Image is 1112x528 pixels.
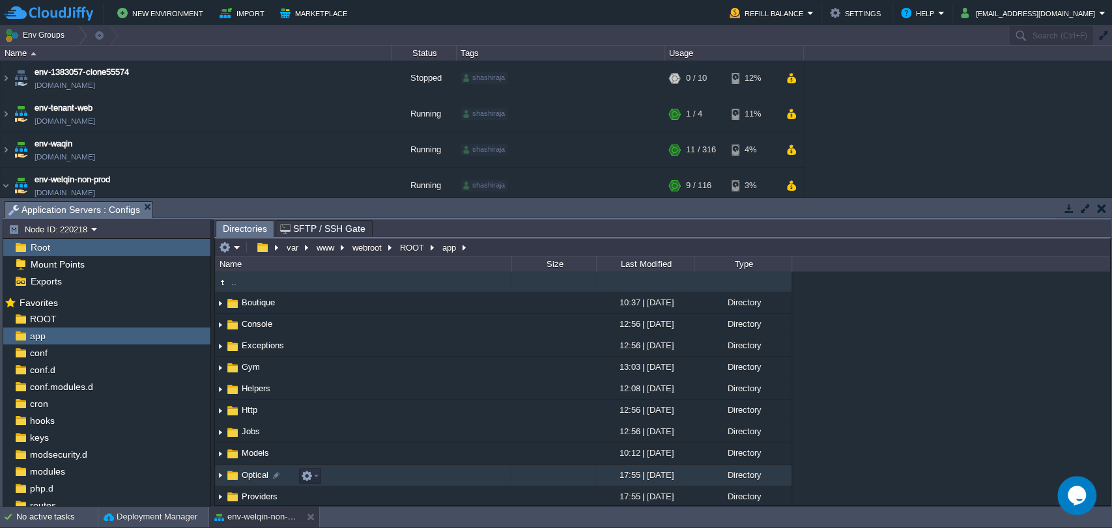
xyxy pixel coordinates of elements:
img: AMDAwAAAACH5BAEAAAAALAAAAAABAAEAAAICRAEAOw== [225,318,240,332]
button: env-welqin-non-prod [214,510,296,523]
img: AMDAwAAAACH5BAEAAAAALAAAAAABAAEAAAICRAEAOw== [225,404,240,418]
a: Root [28,242,52,253]
div: 12% [732,61,774,96]
button: Node ID: 220218 [8,223,91,235]
span: Directories [223,221,267,237]
div: Directory [694,314,791,334]
button: New Environment [117,5,207,21]
div: 11 / 316 [686,132,716,167]
a: Boutique [240,297,277,308]
div: Usage [666,46,803,61]
img: AMDAwAAAACH5BAEAAAAALAAAAAABAAEAAAICRAEAOw== [215,336,225,356]
div: Directory [694,486,791,507]
div: 4% [732,132,774,167]
div: shashiraja [461,180,507,191]
a: env-1383057-clone55574 [35,66,129,79]
div: Directory [694,335,791,355]
div: 1 / 4 [686,96,702,132]
span: env-welqin-non-prod [35,173,110,186]
div: 13:03 | [DATE] [596,357,694,377]
img: AMDAwAAAACH5BAEAAAAALAAAAAABAAEAAAICRAEAOw== [215,275,229,290]
div: Directory [694,465,791,485]
a: modsecurity.d [27,449,89,460]
a: Gym [240,361,262,372]
div: Running [392,168,457,203]
span: Helpers [240,383,272,394]
span: Favorites [17,297,60,309]
a: [DOMAIN_NAME] [35,186,95,199]
span: app [27,330,48,342]
img: AMDAwAAAACH5BAEAAAAALAAAAAABAAEAAAICRAEAOw== [215,444,225,464]
div: Tags [457,46,664,61]
div: 12:08 | [DATE] [596,378,694,398]
a: routes [27,499,58,511]
a: modules [27,465,67,477]
img: AMDAwAAAACH5BAEAAAAALAAAAAABAAEAAAICRAEAOw== [1,96,11,132]
img: AMDAwAAAACH5BAEAAAAALAAAAAABAAEAAAICRAEAOw== [12,96,30,132]
img: AMDAwAAAACH5BAEAAAAALAAAAAABAAEAAAICRAEAOw== [12,61,30,96]
img: AMDAwAAAACH5BAEAAAAALAAAAAABAAEAAAICRAEAOw== [215,487,225,507]
div: Type [695,257,791,271]
button: Refill Balance [730,5,807,21]
div: Status [392,46,456,61]
img: AMDAwAAAACH5BAEAAAAALAAAAAABAAEAAAICRAEAOw== [225,339,240,354]
div: 17:55 | [DATE] [596,465,694,485]
div: Name [1,46,391,61]
button: www [315,242,337,253]
div: Running [392,96,457,132]
span: Models [240,447,271,458]
div: Last Modified [597,257,694,271]
span: Application Servers : Configs [8,202,140,218]
button: Settings [830,5,885,21]
div: Directory [694,443,791,463]
a: conf.modules.d [27,381,95,393]
span: Providers [240,491,279,502]
a: Jobs [240,426,262,437]
img: AMDAwAAAACH5BAEAAAAALAAAAAABAAEAAAICRAEAOw== [225,296,240,311]
a: Exports [28,275,64,287]
div: shashiraja [461,144,507,156]
img: AMDAwAAAACH5BAEAAAAALAAAAAABAAEAAAICRAEAOw== [1,168,11,203]
div: 0 / 10 [686,61,707,96]
a: Optical [240,469,270,480]
div: 12:56 | [DATE] [596,421,694,441]
a: Http [240,404,259,415]
div: Size [513,257,596,271]
img: AMDAwAAAACH5BAEAAAAALAAAAAABAAEAAAICRAEAOw== [215,400,225,421]
div: Directory [694,357,791,377]
a: [DOMAIN_NAME] [35,79,95,92]
div: 10:12 | [DATE] [596,443,694,463]
div: 11% [732,96,774,132]
a: keys [27,432,51,443]
span: cron [27,398,50,410]
img: AMDAwAAAACH5BAEAAAAALAAAAAABAAEAAAICRAEAOw== [225,490,240,504]
a: Exceptions [240,340,286,351]
span: Mount Points [28,258,87,270]
a: [DOMAIN_NAME] [35,115,95,128]
div: shashiraja [461,72,507,84]
img: AMDAwAAAACH5BAEAAAAALAAAAAABAAEAAAICRAEAOw== [1,61,11,96]
div: Directory [694,421,791,441]
span: hooks [27,415,57,426]
button: [EMAIL_ADDRESS][DOMAIN_NAME] [961,5,1099,21]
a: conf [27,347,50,359]
div: 17:55 | [DATE] [596,486,694,507]
img: AMDAwAAAACH5BAEAAAAALAAAAAABAAEAAAICRAEAOw== [1,132,11,167]
img: AMDAwAAAACH5BAEAAAAALAAAAAABAAEAAAICRAEAOw== [225,361,240,375]
span: php.d [27,482,55,494]
div: No active tasks [16,507,98,527]
a: conf.d [27,364,57,376]
img: AMDAwAAAACH5BAEAAAAALAAAAAABAAEAAAICRAEAOw== [215,357,225,378]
